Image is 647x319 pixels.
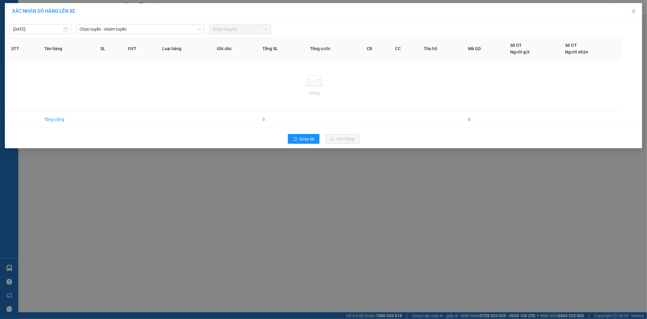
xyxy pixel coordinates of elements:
th: CR [362,37,390,60]
div: Trống [11,90,618,96]
span: Người gửi [511,50,530,54]
th: SL [96,37,123,60]
button: uploadLên hàng [325,134,359,144]
span: LH1409250370 [63,41,100,47]
td: 0 [258,111,305,128]
strong: CÔNG TY TNHH DỊCH VỤ DU LỊCH THỜI ĐẠI [11,5,60,25]
td: 0 [463,111,506,128]
th: Loại hàng [157,37,212,60]
th: Thu hộ [419,37,463,60]
span: Chọn tuyến - nhóm tuyến [80,25,201,34]
th: Mã GD [463,37,506,60]
span: Người nhận [565,50,588,54]
img: logo [3,22,7,53]
th: STT [6,37,39,60]
th: Tên hàng [39,37,96,60]
th: ĐVT [123,37,157,60]
td: Tổng cộng [39,111,96,128]
span: Chuyển phát nhanh: [GEOGRAPHIC_DATA] - [GEOGRAPHIC_DATA] [9,26,62,48]
button: rollbackQuay lại [288,134,319,144]
button: Close [625,3,642,20]
th: Ghi chú [212,37,258,60]
input: 14/09/2025 [13,26,62,33]
span: XÁC NHẬN SỐ HÀNG LÊN XE [12,8,75,14]
span: Chọn chuyến [213,25,268,34]
span: Quay lại [299,135,315,142]
span: rollback [293,137,297,142]
span: down [197,27,201,31]
th: Tổng SL [258,37,305,60]
th: Tổng cước [305,37,362,60]
span: Số ĐT [565,43,577,48]
span: close [631,9,636,14]
th: CC [390,37,419,60]
span: Số ĐT [511,43,522,48]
